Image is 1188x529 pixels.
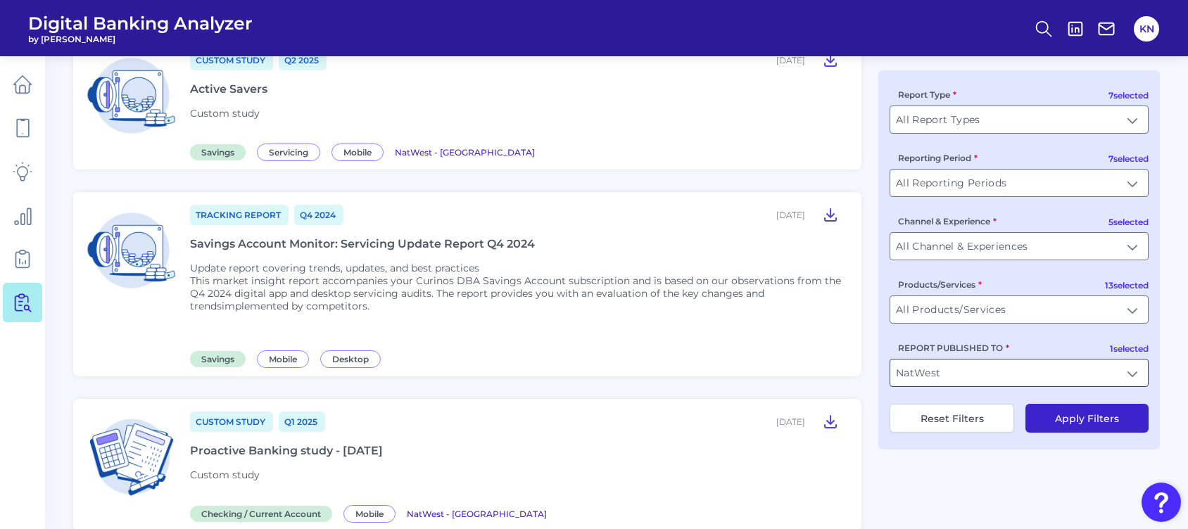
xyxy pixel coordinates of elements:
[190,82,267,96] div: Active Savers
[279,50,327,70] a: Q2 2025
[898,343,1009,353] label: REPORT PUBLISHED TO
[84,410,179,504] img: Checking / Current Account
[257,145,326,158] a: Servicing
[28,34,253,44] span: by [PERSON_NAME]
[190,262,479,274] span: Update report covering trends, updates, and best practices
[776,55,805,65] div: [DATE]
[343,506,401,520] a: Mobile
[190,506,332,522] span: Checking / Current Account
[222,300,369,312] span: implemented by competitors.
[816,410,845,433] button: Proactive Banking study - March 2025
[190,444,383,457] div: Proactive Banking study - [DATE]
[257,352,315,365] a: Mobile
[343,505,396,523] span: Mobile
[407,506,547,520] a: NatWest - [GEOGRAPHIC_DATA]
[776,416,805,427] div: [DATE]
[190,237,535,250] div: Savings Account Monitor: Servicing Update Report Q4 2024
[190,144,246,160] span: Savings
[190,107,260,120] span: Custom study
[898,216,997,227] label: Channel & Experience
[190,469,260,481] span: Custom study
[407,509,547,519] span: NatWest - [GEOGRAPHIC_DATA]
[190,205,289,225] a: Tracking Report
[331,145,389,158] a: Mobile
[190,50,273,70] a: Custom Study
[898,89,956,100] label: Report Type
[320,350,381,368] span: Desktop
[190,506,338,520] a: Checking / Current Account
[898,279,982,290] label: Products/Services
[190,352,251,365] a: Savings
[395,145,535,158] a: NatWest - [GEOGRAPHIC_DATA]
[279,412,325,432] a: Q1 2025
[190,351,246,367] span: Savings
[331,144,384,161] span: Mobile
[257,144,320,161] span: Servicing
[294,205,343,225] a: Q4 2024
[816,203,845,226] button: Savings Account Monitor: Servicing Update Report Q4 2024
[816,49,845,71] button: Active Savers
[776,210,805,220] div: [DATE]
[28,13,253,34] span: Digital Banking Analyzer
[190,145,251,158] a: Savings
[890,404,1014,433] button: Reset Filters
[395,147,535,158] span: NatWest - [GEOGRAPHIC_DATA]
[190,412,273,432] a: Custom Study
[1134,16,1159,42] button: KN
[898,153,978,163] label: Reporting Period
[1142,483,1181,522] button: Open Resource Center
[84,203,179,298] img: Savings
[257,350,309,368] span: Mobile
[1025,404,1149,433] button: Apply Filters
[190,274,841,312] span: This market insight report accompanies your Curinos DBA Savings Account subscription and is based...
[320,352,386,365] a: Desktop
[84,49,179,143] img: Savings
